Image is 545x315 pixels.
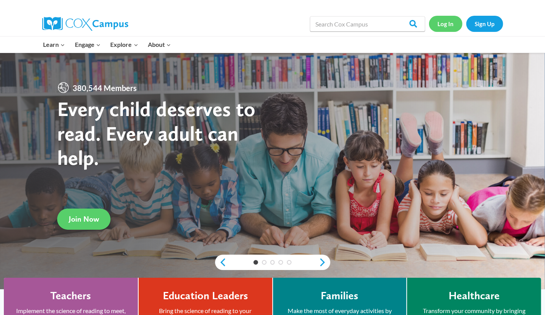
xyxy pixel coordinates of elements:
[42,17,128,31] img: Cox Campus
[38,36,70,53] button: Child menu of Learn
[262,260,267,265] a: 2
[50,289,91,302] h4: Teachers
[69,214,99,224] span: Join Now
[70,36,106,53] button: Child menu of Engage
[106,36,143,53] button: Child menu of Explore
[321,289,358,302] h4: Families
[287,260,292,265] a: 5
[253,260,258,265] a: 1
[429,16,503,31] nav: Secondary Navigation
[310,16,425,31] input: Search Cox Campus
[57,209,111,230] a: Join Now
[466,16,503,31] a: Sign Up
[163,289,248,302] h4: Education Leaders
[215,258,227,267] a: previous
[57,96,255,170] strong: Every child deserves to read. Every adult can help.
[449,289,500,302] h4: Healthcare
[278,260,283,265] a: 4
[270,260,275,265] a: 3
[215,255,330,270] div: content slider buttons
[143,36,176,53] button: Child menu of About
[429,16,462,31] a: Log In
[319,258,330,267] a: next
[70,81,140,94] span: 380,544 Members
[38,36,176,53] nav: Primary Navigation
